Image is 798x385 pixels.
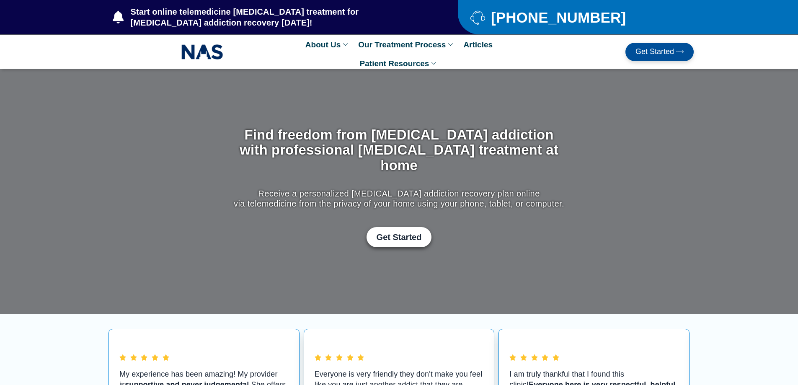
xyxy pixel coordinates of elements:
a: Start online telemedicine [MEDICAL_DATA] treatment for [MEDICAL_DATA] addiction recovery [DATE]! [113,6,424,28]
span: [PHONE_NUMBER] [489,12,626,23]
span: Get Started [377,232,422,242]
span: Start online telemedicine [MEDICAL_DATA] treatment for [MEDICAL_DATA] addiction recovery [DATE]! [129,6,425,28]
span: Get Started [635,48,674,56]
a: Our Treatment Process [354,35,459,54]
a: About Us [301,35,354,54]
a: Get Started [367,227,432,247]
a: Patient Resources [356,54,443,73]
a: Articles [459,35,497,54]
a: Get Started [625,43,694,61]
p: Receive a personalized [MEDICAL_DATA] addiction recovery plan online via telemedicine from the pr... [232,189,566,209]
div: Get Started with Suboxone Treatment by filling-out this new patient packet form [232,227,566,247]
a: [PHONE_NUMBER] [470,10,673,25]
h1: Find freedom from [MEDICAL_DATA] addiction with professional [MEDICAL_DATA] treatment at home [232,127,566,173]
img: NAS_email_signature-removebg-preview.png [181,42,223,62]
